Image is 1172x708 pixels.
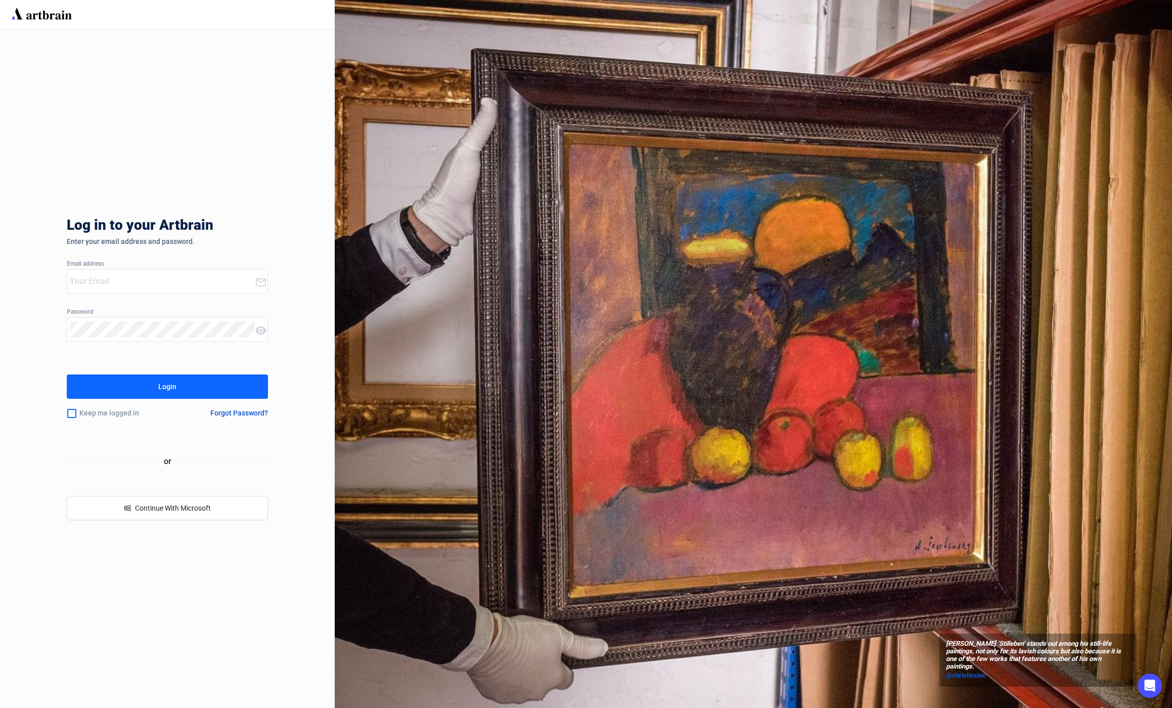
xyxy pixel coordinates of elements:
[135,504,211,512] span: Continue With Microsoft
[156,455,179,468] span: or
[1138,674,1162,698] div: Open Intercom Messenger
[67,496,267,520] button: windowsContinue With Microsoft
[67,403,177,424] div: Keep me logged in
[946,640,1130,671] span: [PERSON_NAME] ‘Stilleben’ stands out among his still-life paintings, not only for its lavish colo...
[67,309,267,316] div: Password
[158,379,176,395] div: Login
[946,671,1130,681] a: @christiesinc
[70,273,254,289] input: Your Email
[124,505,131,512] span: windows
[67,261,267,268] div: Email address
[67,237,267,245] div: Enter your email address and password.
[67,374,267,399] button: Login
[946,672,986,679] span: @christiesinc
[210,409,268,417] div: Forgot Password?
[67,217,370,237] div: Log in to your Artbrain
